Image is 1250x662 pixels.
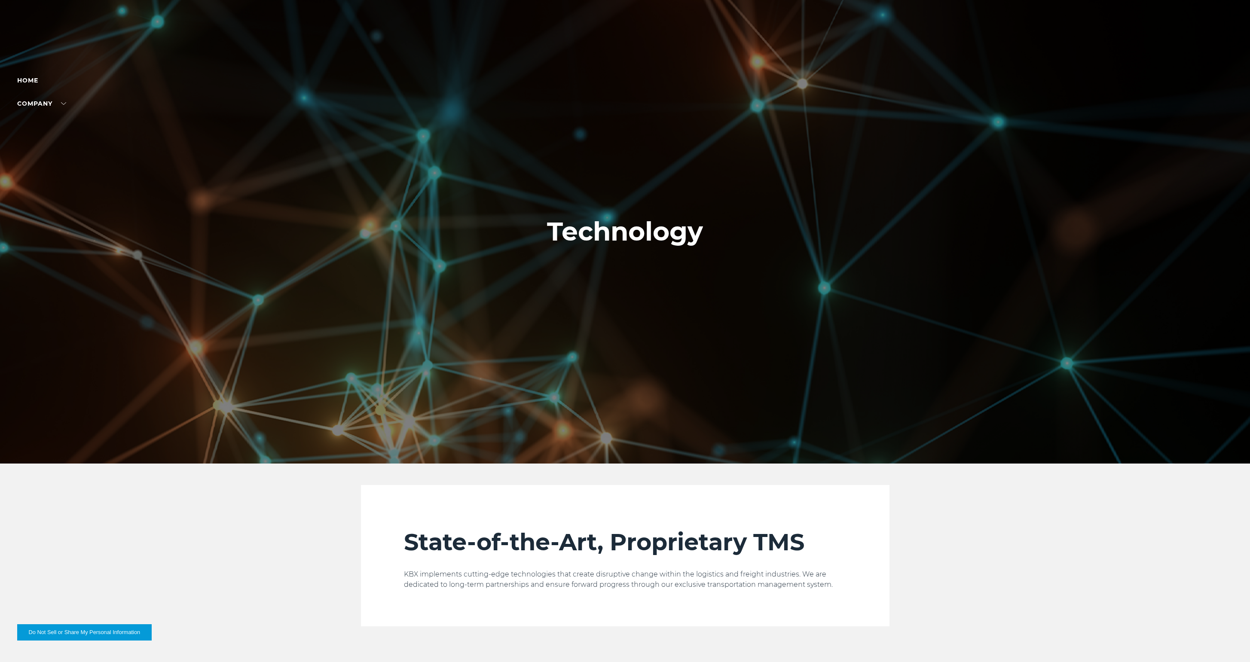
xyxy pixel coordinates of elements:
p: KBX implements cutting-edge technologies that create disruptive change within the logistics and f... [404,569,847,590]
a: Company [17,100,66,107]
a: Home [17,76,38,84]
h2: State-of-the-Art, Proprietary TMS [404,528,847,556]
button: Do Not Sell or Share My Personal Information [17,624,152,641]
h1: Technology [547,217,703,246]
